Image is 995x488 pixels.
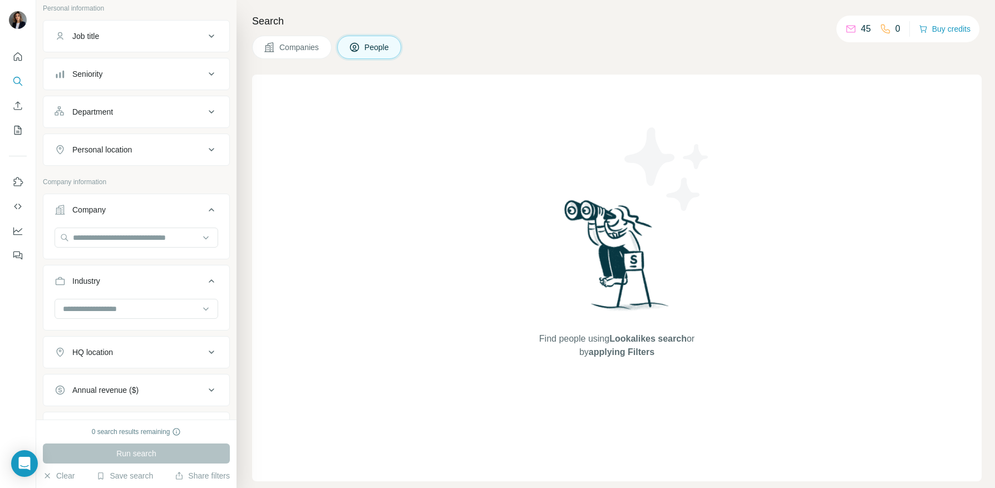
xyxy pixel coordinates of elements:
div: Seniority [72,68,102,80]
button: Dashboard [9,221,27,241]
button: Use Surfe API [9,196,27,216]
button: HQ location [43,339,229,366]
img: Surfe Illustration - Woman searching with binoculars [559,197,675,321]
div: Industry [72,275,100,287]
button: Search [9,71,27,91]
button: Company [43,196,229,228]
button: Employees (size) [43,415,229,446]
div: Personal location [72,144,132,155]
span: Lookalikes search [609,334,687,343]
div: Open Intercom Messenger [11,450,38,477]
span: Find people using or by [528,332,706,359]
span: People [364,42,390,53]
button: Save search [96,470,153,481]
h4: Search [252,13,982,29]
p: Company information [43,177,230,187]
p: Personal information [43,3,230,13]
img: Surfe Illustration - Stars [617,119,717,219]
div: Job title [72,31,99,42]
span: Companies [279,42,320,53]
div: Company [72,204,106,215]
p: 0 [895,22,900,36]
button: Use Surfe on LinkedIn [9,172,27,192]
p: 45 [861,22,871,36]
button: Department [43,98,229,125]
button: Industry [43,268,229,299]
div: Annual revenue ($) [72,385,139,396]
div: 0 search results remaining [92,427,181,437]
button: Annual revenue ($) [43,377,229,403]
div: HQ location [72,347,113,358]
button: Personal location [43,136,229,163]
button: Enrich CSV [9,96,27,116]
button: Quick start [9,47,27,67]
button: Clear [43,470,75,481]
button: Seniority [43,61,229,87]
span: applying Filters [589,347,654,357]
button: Feedback [9,245,27,265]
div: Department [72,106,113,117]
button: Job title [43,23,229,50]
button: Share filters [175,470,230,481]
button: Buy credits [919,21,971,37]
button: My lists [9,120,27,140]
img: Avatar [9,11,27,29]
